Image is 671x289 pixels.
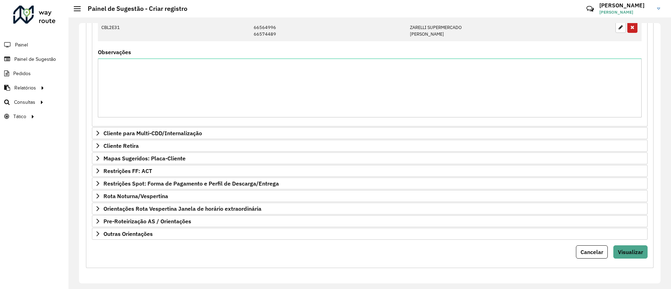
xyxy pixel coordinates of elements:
span: Painel de Sugestão [14,56,56,63]
span: Orientações Rota Vespertina Janela de horário extraordinária [103,206,261,211]
span: Visualizar [618,248,643,255]
button: Visualizar [613,245,648,259]
span: Relatórios [14,84,36,92]
span: Restrições Spot: Forma de Pagamento e Perfil de Descarga/Entrega [103,181,279,186]
h2: Painel de Sugestão - Criar registro [81,5,187,13]
a: Restrições FF: ACT [92,165,648,177]
a: Pre-Roteirização AS / Orientações [92,215,648,227]
span: [PERSON_NAME] [599,9,652,15]
h3: [PERSON_NAME] [599,2,652,9]
td: NEON LOJA ZARELLI SUPERMERCADO [PERSON_NAME] [406,14,543,41]
span: Outras Orientações [103,231,153,237]
a: Outras Orientações [92,228,648,240]
span: Mapas Sugeridos: Placa-Cliente [103,156,186,161]
td: 66502285 66564996 66574489 [250,14,406,41]
a: Rota Noturna/Vespertina [92,190,648,202]
a: Contato Rápido [583,1,598,16]
span: Restrições FF: ACT [103,168,152,174]
span: Tático [13,113,26,120]
a: Restrições Spot: Forma de Pagamento e Perfil de Descarga/Entrega [92,178,648,189]
span: Painel [15,41,28,49]
label: Observações [98,48,131,56]
a: Cliente Retira [92,140,648,152]
span: Pedidos [13,70,31,77]
span: Rota Noturna/Vespertina [103,193,168,199]
span: Consultas [14,99,35,106]
button: Cancelar [576,245,608,259]
span: Cliente para Multi-CDD/Internalização [103,130,202,136]
a: Cliente para Multi-CDD/Internalização [92,127,648,139]
td: CBL2E31 [98,14,159,41]
a: Mapas Sugeridos: Placa-Cliente [92,152,648,164]
a: Orientações Rota Vespertina Janela de horário extraordinária [92,203,648,215]
span: Cancelar [580,248,603,255]
span: Pre-Roteirização AS / Orientações [103,218,191,224]
span: Cliente Retira [103,143,139,149]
